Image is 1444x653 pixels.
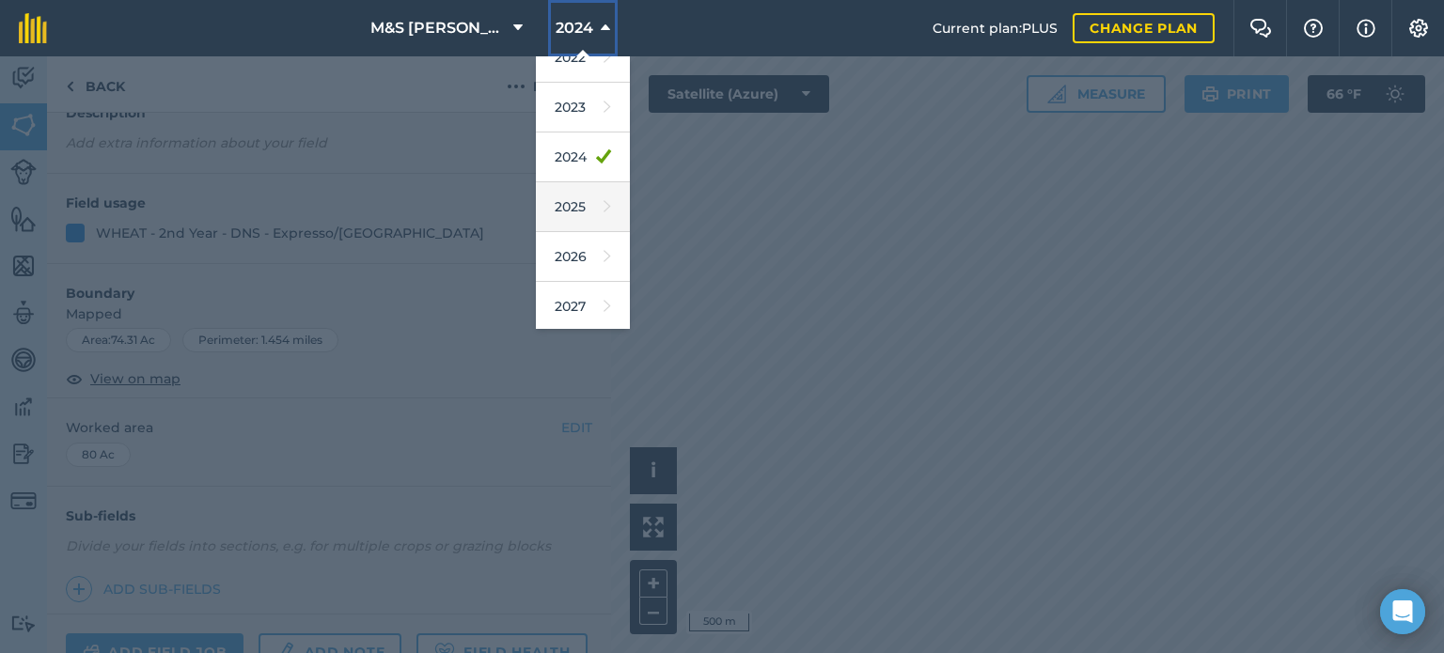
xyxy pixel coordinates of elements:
span: M&S [PERSON_NAME] FARM [370,17,506,39]
a: 2023 [536,83,630,132]
a: 2026 [536,232,630,282]
span: 2024 [556,17,593,39]
a: Change plan [1073,13,1215,43]
img: Two speech bubbles overlapping with the left bubble in the forefront [1249,19,1272,38]
a: 2025 [536,182,630,232]
span: Current plan : PLUS [933,18,1058,39]
div: Open Intercom Messenger [1380,589,1425,634]
a: 2027 [536,282,630,332]
a: 2022 [536,33,630,83]
img: fieldmargin Logo [19,13,47,43]
img: A cog icon [1407,19,1430,38]
a: 2024 [536,132,630,182]
img: A question mark icon [1302,19,1325,38]
img: svg+xml;base64,PHN2ZyB4bWxucz0iaHR0cDovL3d3dy53My5vcmcvMjAwMC9zdmciIHdpZHRoPSIxNyIgaGVpZ2h0PSIxNy... [1357,17,1375,39]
